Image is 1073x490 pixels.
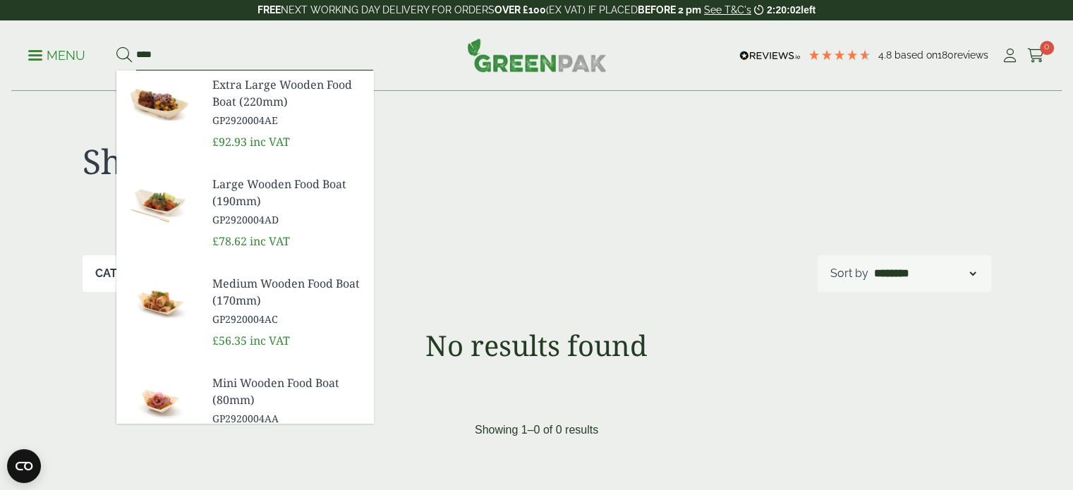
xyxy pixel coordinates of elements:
[95,265,166,282] p: Categories
[212,176,362,209] span: Large Wooden Food Boat (190mm)
[830,265,868,282] p: Sort by
[475,422,598,439] p: Showing 1–0 of 0 results
[257,4,281,16] strong: FREE
[250,333,290,348] span: inc VAT
[954,49,988,61] span: reviews
[28,47,85,61] a: Menu
[704,4,751,16] a: See T&C's
[116,170,201,238] img: GP2920004AD
[212,374,362,426] a: Mini Wooden Food Boat (80mm) GP2920004AA
[878,49,895,61] span: 4.8
[212,134,247,149] span: £92.93
[871,265,978,282] select: Shop order
[83,141,537,182] h1: Shop
[116,71,201,138] img: GP2920004AE
[801,4,816,16] span: left
[739,51,801,61] img: REVIEWS.io
[212,374,362,408] span: Mini Wooden Food Boat (80mm)
[250,134,290,149] span: inc VAT
[1001,49,1019,63] i: My Account
[28,47,85,64] p: Menu
[212,275,362,326] a: Medium Wooden Food Boat (170mm) GP2920004AC
[895,49,938,61] span: Based on
[1027,49,1045,63] i: Cart
[7,449,41,483] button: Open CMP widget
[212,333,247,348] span: £56.35
[44,329,1029,362] h1: No results found
[1040,41,1054,55] span: 0
[212,312,362,326] span: GP2920004AC
[212,76,362,128] a: Extra Large Wooden Food Boat (220mm) GP2920004AE
[212,76,362,110] span: Extra Large Wooden Food Boat (220mm)
[767,4,801,16] span: 2:20:02
[938,49,954,61] span: 180
[495,4,546,16] strong: OVER £100
[212,233,247,249] span: £78.62
[638,4,701,16] strong: BEFORE 2 pm
[1027,45,1045,66] a: 0
[212,275,362,309] span: Medium Wooden Food Boat (170mm)
[212,176,362,227] a: Large Wooden Food Boat (190mm) GP2920004AD
[212,113,362,128] span: GP2920004AE
[467,38,607,72] img: GreenPak Supplies
[116,369,201,436] img: GP2920004AA
[212,411,362,426] span: GP2920004AA
[250,233,290,249] span: inc VAT
[116,269,201,337] img: GP2920004AC
[212,212,362,227] span: GP2920004AD
[808,49,871,61] div: 4.78 Stars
